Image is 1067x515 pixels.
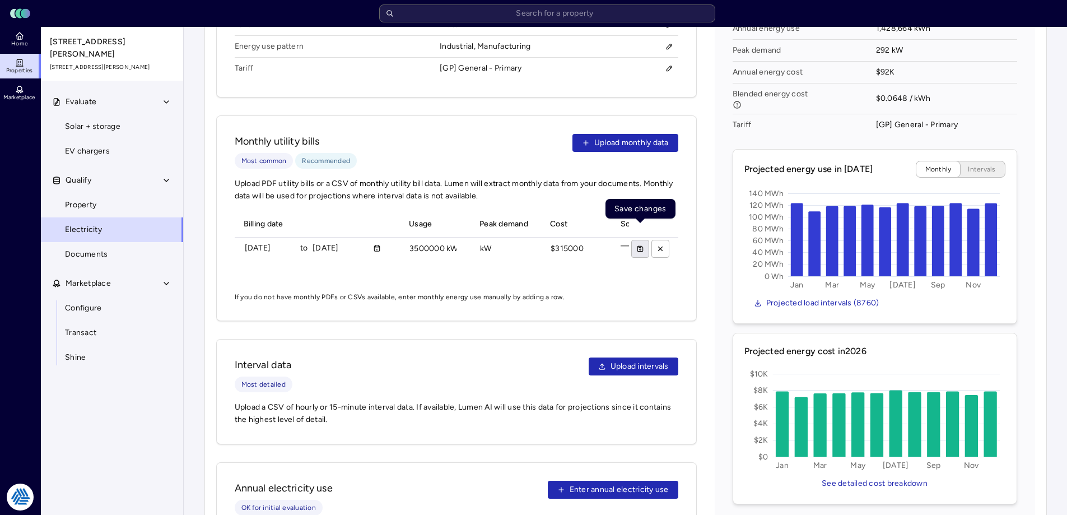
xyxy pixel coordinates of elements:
[925,165,952,173] span: Monthly
[66,96,96,108] span: Evaluate
[594,137,669,149] span: Upload monthly data
[966,280,981,290] text: Nov
[40,242,184,267] a: Documents
[790,280,803,290] text: Jan
[926,461,940,470] text: Sep
[65,145,110,157] span: EV chargers
[752,248,784,257] text: 40 MWh
[11,40,27,47] span: Home
[749,201,784,210] text: 120 MWh
[235,211,400,238] th: Billing date
[753,402,768,412] text: $6K
[882,461,908,470] text: [DATE]
[235,401,678,426] span: Upload a CSV of hourly or 15-minute interval data. If available, Lumen AI will use this data for ...
[235,58,440,79] span: Tariff
[749,189,784,198] text: 140 MWh
[570,484,669,496] span: Enter annual electricity use
[241,502,316,513] span: OK for initial evaluation
[66,277,111,290] span: Marketplace
[40,193,184,217] a: Property
[733,62,876,83] span: Annual energy cost
[733,89,867,109] span: Blended energy cost
[241,155,287,166] span: Most common
[612,238,656,261] td: —
[733,40,876,62] span: Peak demand
[41,168,184,193] button: Qualify
[235,291,678,303] span: If you do not have monthly PDFs or CSVs available, enter monthly energy use manually by adding a ...
[440,62,522,75] div: [GP] General - Primary
[825,280,839,290] text: Mar
[753,435,768,445] text: $2K
[589,358,678,375] button: Upload intervals
[65,120,120,133] span: Solar + storage
[753,386,768,395] text: $8K
[968,165,995,173] span: Intervals
[766,297,879,309] span: Projected load intervals (8760)
[758,452,768,462] text: $0
[65,199,96,211] span: Property
[744,345,1005,363] span: Projected energy cost in 2026
[302,155,350,166] span: Recommended
[65,302,101,314] span: Configure
[65,224,102,236] span: Electricity
[548,481,678,499] button: Enter annual electricity use
[235,481,333,495] span: Annual electricity use
[744,294,1005,312] a: Projected load intervals (8760)
[963,461,979,470] text: Nov
[605,199,675,219] div: Save changes
[41,90,184,114] button: Evaluate
[40,139,184,164] a: EV chargers
[749,369,768,379] text: $10K
[876,62,1017,83] span: $92K
[876,40,1017,62] span: 292 kW
[930,280,945,290] text: Sep
[860,280,875,290] text: May
[850,461,866,470] text: May
[6,67,33,74] span: Properties
[612,211,656,238] th: Source
[300,239,308,257] span: to
[41,271,184,296] button: Marketplace
[753,259,784,269] text: 20 MWh
[235,134,357,149] span: Monthly utility bills
[749,212,784,222] text: 100 MWh
[3,94,35,101] span: Marketplace
[50,36,175,61] span: [STREET_ADDRESS][PERSON_NAME]
[400,211,470,238] th: Usage
[764,272,783,281] text: 0 Wh
[40,217,184,242] a: Electricity
[65,351,86,364] span: Shine
[744,294,889,312] button: Projected load intervals (8760)
[440,38,678,55] div: Industrial, Manufacturing
[235,36,440,58] span: Energy use pattern
[235,358,292,372] span: Interval data
[40,296,184,321] a: Configure
[40,321,184,345] a: Transact
[733,18,876,40] span: Annual energy use
[470,211,541,238] th: Peak demand
[379,4,715,22] input: Search for a property
[776,461,789,470] text: Jan
[40,114,184,139] a: Solar + storage
[876,119,958,131] div: [GP] General - Primary
[812,475,937,493] button: See detailed cost breakdown
[752,224,784,234] text: 80 MWh
[753,419,768,428] text: $4K
[50,63,175,72] span: [STREET_ADDRESS][PERSON_NAME]
[65,327,96,339] span: Transact
[733,114,876,136] span: Tariff
[611,360,669,373] span: Upload intervals
[813,461,827,470] text: Mar
[40,345,184,370] a: Shine
[889,280,916,290] text: [DATE]
[744,163,873,176] span: Projected energy use in [DATE]
[822,477,928,490] span: See detailed cost breakdown
[241,379,286,390] span: Most detailed
[235,178,678,202] span: Upload PDF utility bills or a CSV of monthly utility bill data. Lumen will extract monthly data f...
[7,484,34,511] img: Tradition Energy
[66,174,91,187] span: Qualify
[541,211,612,238] th: Cost
[572,134,678,152] button: Upload monthly data
[876,83,1017,114] span: $0.0648 / kWh
[753,236,784,245] text: 60 MWh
